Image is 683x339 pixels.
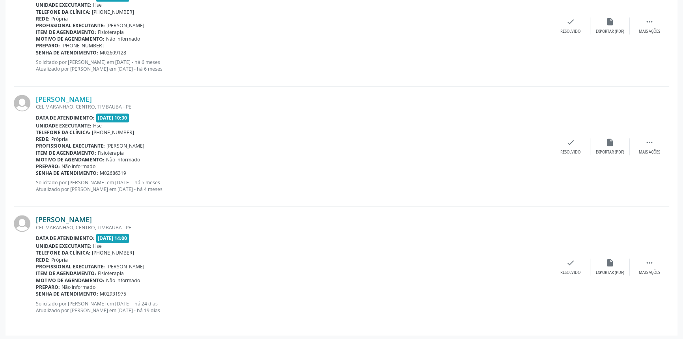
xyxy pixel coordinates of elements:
[560,270,580,275] div: Resolvido
[36,129,90,136] b: Telefone da clínica:
[36,215,92,224] a: [PERSON_NAME]
[98,150,124,156] span: Fisioterapia
[606,17,614,26] i: insert_drive_file
[51,15,68,22] span: Própria
[36,9,90,15] b: Telefone da clínica:
[36,103,551,110] div: CEL MARANHAO, CENTRO, TIMBAUBA - PE
[596,29,624,34] div: Exportar (PDF)
[92,9,134,15] span: [PHONE_NUMBER]
[606,258,614,267] i: insert_drive_file
[36,122,91,129] b: Unidade executante:
[98,270,124,277] span: Fisioterapia
[92,129,134,136] span: [PHONE_NUMBER]
[98,29,124,36] span: Fisioterapia
[36,257,50,263] b: Rede:
[36,224,551,231] div: CEL MARANHAO, CENTRO, TIMBAUBA - PE
[639,150,660,155] div: Mais ações
[100,290,126,297] span: M02931975
[606,138,614,147] i: insert_drive_file
[36,142,105,149] b: Profissional executante:
[596,150,624,155] div: Exportar (PDF)
[36,170,98,176] b: Senha de atendimento:
[106,156,140,163] span: Não informado
[596,270,624,275] div: Exportar (PDF)
[106,142,144,149] span: [PERSON_NAME]
[106,22,144,29] span: [PERSON_NAME]
[100,49,126,56] span: M02609128
[639,270,660,275] div: Mais ações
[36,2,91,8] b: Unidade executante:
[645,258,654,267] i: 
[36,263,105,270] b: Profissional executante:
[36,163,60,170] b: Preparo:
[36,49,98,56] b: Senha de atendimento:
[51,136,68,142] span: Própria
[14,215,30,232] img: img
[96,234,129,243] span: [DATE] 14:00
[36,42,60,49] b: Preparo:
[566,138,575,147] i: check
[106,277,140,283] span: Não informado
[36,95,92,103] a: [PERSON_NAME]
[36,150,96,156] b: Item de agendamento:
[36,59,551,72] p: Solicitado por [PERSON_NAME] em [DATE] - há 6 meses Atualizado por [PERSON_NAME] em [DATE] - há 6...
[36,114,95,121] b: Data de atendimento:
[566,258,575,267] i: check
[36,270,96,277] b: Item de agendamento:
[560,150,580,155] div: Resolvido
[36,36,105,42] b: Motivo de agendamento:
[93,243,102,249] span: Hse
[639,29,660,34] div: Mais ações
[51,257,68,263] span: Própria
[36,243,91,249] b: Unidade executante:
[36,300,551,313] p: Solicitado por [PERSON_NAME] em [DATE] - há 24 dias Atualizado por [PERSON_NAME] em [DATE] - há 1...
[62,283,95,290] span: Não informado
[645,138,654,147] i: 
[36,283,60,290] b: Preparo:
[96,113,129,122] span: [DATE] 10:30
[36,249,90,256] b: Telefone da clínica:
[36,235,95,242] b: Data de atendimento:
[106,263,144,270] span: [PERSON_NAME]
[100,170,126,176] span: M02686319
[14,95,30,111] img: img
[62,42,104,49] span: [PHONE_NUMBER]
[62,163,95,170] span: Não informado
[645,17,654,26] i: 
[36,136,50,142] b: Rede:
[36,290,98,297] b: Senha de atendimento:
[92,249,134,256] span: [PHONE_NUMBER]
[93,2,102,8] span: Hse
[106,36,140,42] span: Não informado
[93,122,102,129] span: Hse
[36,156,105,163] b: Motivo de agendamento:
[36,277,105,283] b: Motivo de agendamento:
[36,15,50,22] b: Rede:
[566,17,575,26] i: check
[36,29,96,36] b: Item de agendamento:
[560,29,580,34] div: Resolvido
[36,22,105,29] b: Profissional executante:
[36,179,551,193] p: Solicitado por [PERSON_NAME] em [DATE] - há 5 meses Atualizado por [PERSON_NAME] em [DATE] - há 4...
